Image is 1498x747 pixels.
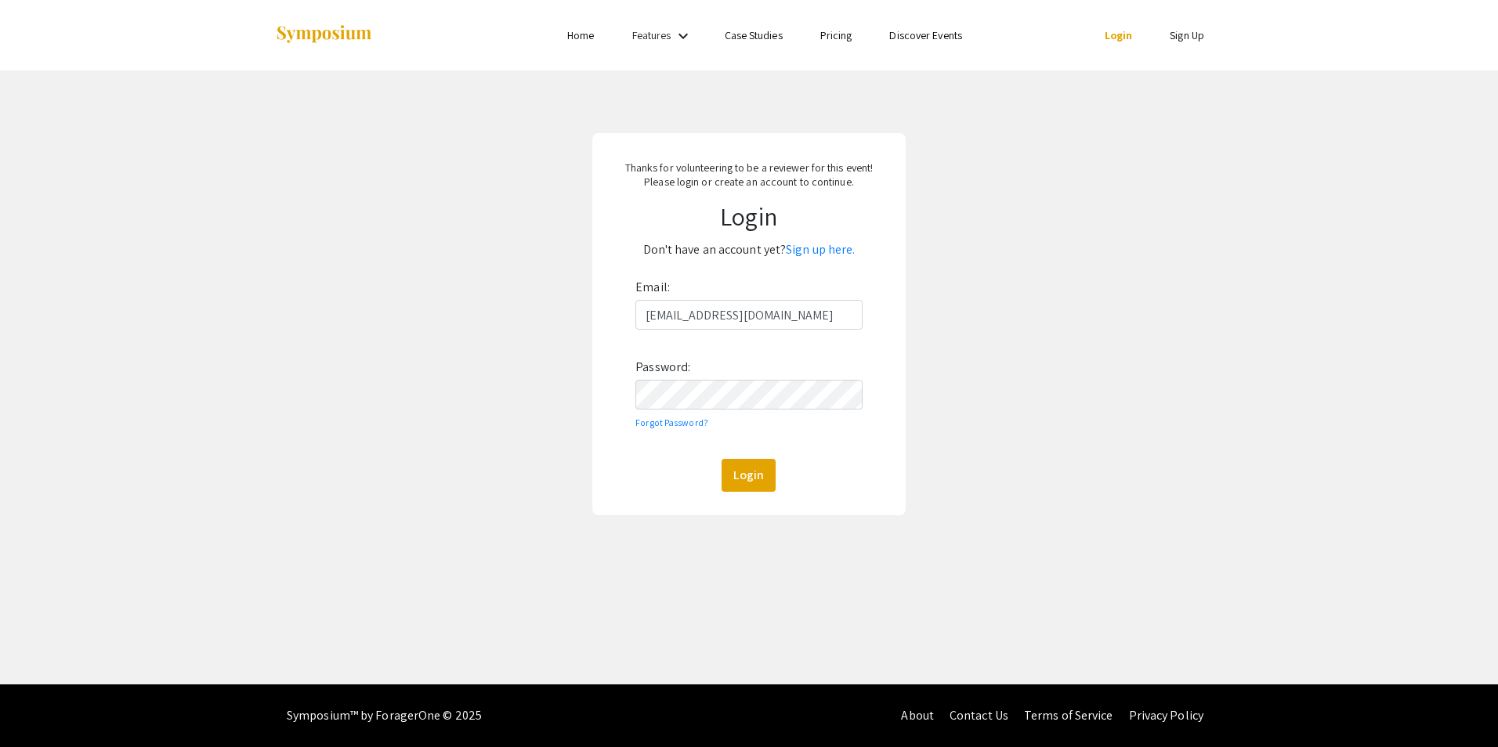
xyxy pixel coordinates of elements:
a: Privacy Policy [1129,707,1203,724]
a: Discover Events [889,28,962,42]
a: Sign up here. [786,241,855,258]
div: Symposium™ by ForagerOne © 2025 [287,684,482,747]
p: Don't have an account yet? [607,237,891,262]
a: Home [567,28,594,42]
p: Thanks for volunteering to be a reviewer for this event! [607,161,891,175]
button: Login [722,459,776,492]
img: Symposium by ForagerOne [275,24,373,45]
iframe: Chat [12,677,67,735]
a: Forgot Password? [635,417,708,428]
a: Login [1105,28,1133,42]
h1: Login [607,201,891,231]
a: Sign Up [1170,28,1204,42]
a: Contact Us [950,707,1008,724]
a: Case Studies [725,28,783,42]
p: Please login or create an account to continue. [607,175,891,189]
mat-icon: Expand Features list [674,27,693,45]
a: Pricing [820,28,852,42]
a: Terms of Service [1024,707,1113,724]
a: Features [632,28,671,42]
label: Password: [635,355,690,380]
label: Email: [635,275,670,300]
a: About [901,707,934,724]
